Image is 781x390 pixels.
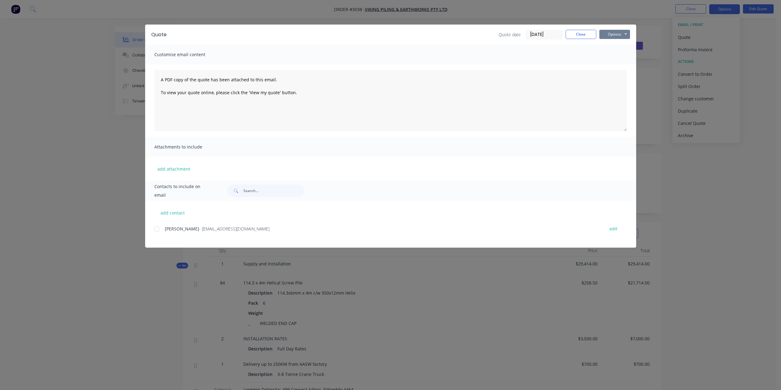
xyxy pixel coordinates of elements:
span: Attachments to include [154,143,222,151]
button: add attachment [154,164,193,173]
textarea: A PDF copy of the quote has been attached to this email. To view your quote online, please click ... [154,70,627,131]
button: Close [566,30,596,39]
button: edit [606,225,621,233]
span: - [EMAIL_ADDRESS][DOMAIN_NAME] [199,226,269,232]
div: Quote [151,31,167,38]
span: [PERSON_NAME] [165,226,199,232]
span: Quote date [499,31,521,38]
button: Options [599,30,630,39]
span: Contacts to include on email [154,182,212,199]
input: Search... [243,185,304,197]
button: add contact [154,208,191,217]
span: Customise email content [154,50,222,59]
